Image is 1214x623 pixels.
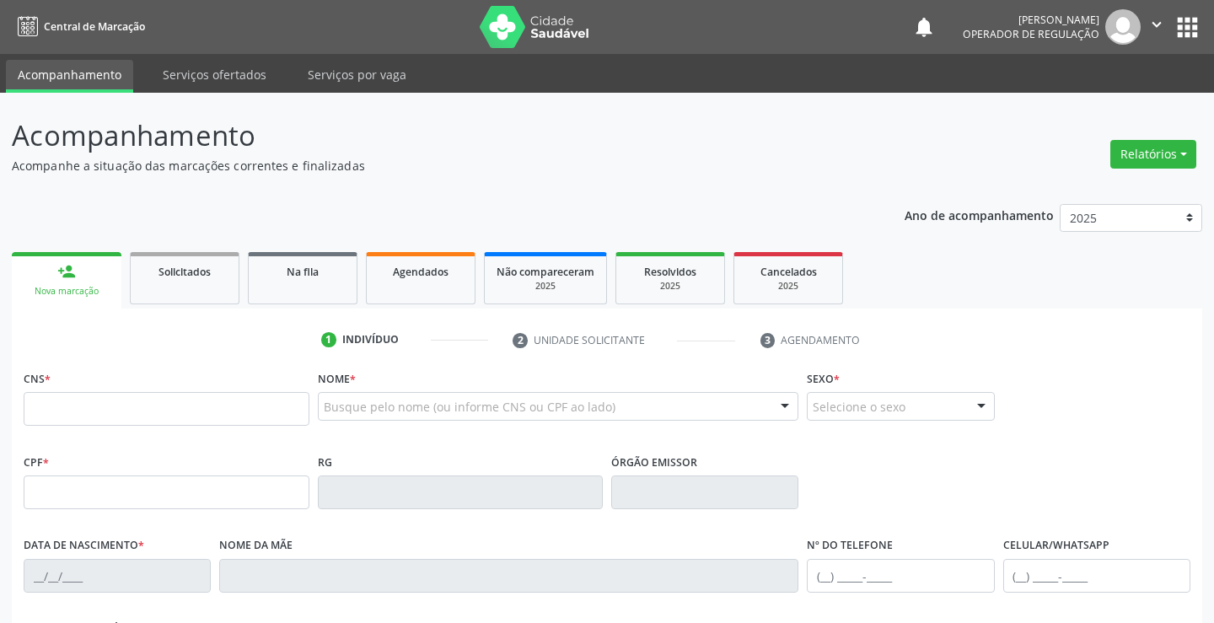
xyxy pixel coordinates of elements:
label: Nº do Telefone [807,533,893,559]
p: Acompanhamento [12,115,845,157]
div: Indivíduo [342,332,399,347]
label: Nome [318,366,356,392]
span: Não compareceram [497,265,594,279]
label: RG [318,449,332,475]
div: [PERSON_NAME] [963,13,1099,27]
label: Data de nascimento [24,533,144,559]
label: Celular/WhatsApp [1003,533,1109,559]
button: notifications [912,15,936,39]
label: Órgão emissor [611,449,697,475]
div: 2025 [628,280,712,293]
img: img [1105,9,1141,45]
label: Sexo [807,366,840,392]
span: Central de Marcação [44,19,145,34]
div: 1 [321,332,336,347]
input: (__) _____-_____ [1003,559,1190,593]
button: Relatórios [1110,140,1196,169]
label: Nome da mãe [219,533,293,559]
div: 2025 [497,280,594,293]
span: Agendados [393,265,449,279]
button:  [1141,9,1173,45]
p: Ano de acompanhamento [905,204,1054,225]
input: (__) _____-_____ [807,559,994,593]
button: apps [1173,13,1202,42]
i:  [1147,15,1166,34]
div: person_add [57,262,76,281]
span: Cancelados [760,265,817,279]
span: Busque pelo nome (ou informe CNS ou CPF ao lado) [324,398,615,416]
label: CNS [24,366,51,392]
label: CPF [24,449,49,475]
div: Nova marcação [24,285,110,298]
span: Solicitados [158,265,211,279]
input: __/__/____ [24,559,211,593]
p: Acompanhe a situação das marcações correntes e finalizadas [12,157,845,175]
a: Serviços por vaga [296,60,418,89]
span: Na fila [287,265,319,279]
span: Selecione o sexo [813,398,905,416]
a: Acompanhamento [6,60,133,93]
a: Central de Marcação [12,13,145,40]
a: Serviços ofertados [151,60,278,89]
span: Resolvidos [644,265,696,279]
div: 2025 [746,280,830,293]
span: Operador de regulação [963,27,1099,41]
